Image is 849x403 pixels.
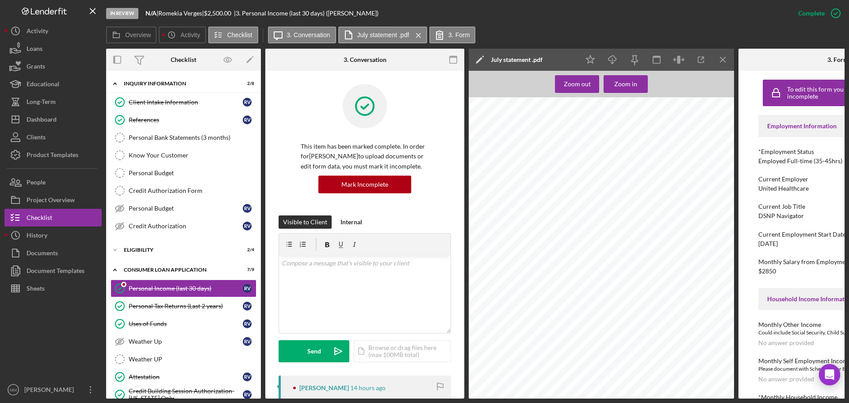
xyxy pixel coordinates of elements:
[4,111,102,128] button: Dashboard
[492,134,525,138] span: [STREET_ADDRESS]
[111,111,256,129] a: ReferencesRV
[145,9,157,17] b: N/A
[492,196,504,203] span: APT A
[703,292,721,299] span: $-757.55
[111,280,256,297] a: Personal Income (last 30 days)RV
[208,27,258,43] button: Checklist
[243,372,252,381] div: R V
[279,340,349,362] button: Send
[238,247,254,253] div: 2 / 4
[492,138,543,143] span: Online Access: [DOMAIN_NAME]
[27,40,42,60] div: Loans
[287,31,330,38] label: 3. Conversation
[564,75,591,93] div: Zoom out
[4,146,102,164] a: Product Templates
[27,146,78,166] div: Product Templates
[129,116,243,123] div: References
[111,146,256,164] a: Know Your Customer
[758,185,809,192] div: United Healthcare
[486,248,548,255] span: SUMMARY OF ACCOUNTS
[129,169,256,177] div: Personal Budget
[129,338,243,345] div: Weather Up
[4,40,102,58] button: Loans
[611,282,641,288] span: 967346639-75
[111,368,256,386] a: AttestationRV
[710,272,721,278] span: $1.00
[491,56,543,63] div: July statement .pdf
[611,272,641,278] span: 967346639-00
[27,128,46,148] div: Clients
[27,226,47,246] div: History
[106,27,157,43] button: Overview
[27,209,52,229] div: Checklist
[129,187,256,194] div: Credit Authorization Form
[819,364,840,385] div: Open Intercom Messenger
[4,75,102,93] button: Educational
[243,284,252,293] div: R V
[318,176,411,193] button: Mark Incomplete
[758,376,814,383] div: No answer provided
[4,209,102,226] a: Checklist
[243,390,252,399] div: R V
[555,75,599,93] button: Zoom out
[798,4,825,22] div: Complete
[4,280,102,297] button: Sheets
[4,128,102,146] button: Clients
[703,282,721,288] span: $-758.55
[486,272,529,278] span: SHARE SAVINGS ACCT
[4,191,102,209] button: Project Overview
[238,81,254,86] div: 2 / 8
[4,226,102,244] a: History
[522,148,551,153] span: [PHONE_NUMBER]
[27,173,46,193] div: People
[204,10,234,17] div: $2,500.00
[635,231,700,238] span: ([URL][DOMAIN_NAME])
[111,200,256,217] a: Personal BudgetRV
[158,10,204,17] div: Romekia Verges |
[129,205,243,212] div: Personal Budget
[4,93,102,111] button: Long-Term
[4,381,102,399] button: MM[PERSON_NAME]
[299,384,349,391] div: [PERSON_NAME]
[27,111,57,130] div: Dashboard
[336,215,367,229] button: Internal
[758,157,842,165] div: Employed Full-time (35-45hrs)
[340,215,362,229] div: Internal
[129,356,256,363] div: Weather UP
[27,93,56,113] div: Long-Term
[492,184,527,190] span: [PERSON_NAME]
[758,339,814,346] div: No answer provided
[129,152,256,159] div: Know Your Customer
[129,134,256,141] div: Personal Bank Statements (3 months)
[4,22,102,40] button: Activity
[678,161,713,168] span: [PERSON_NAME]
[171,56,196,63] div: Checklist
[125,31,151,38] label: Overview
[243,115,252,124] div: R V
[341,176,388,193] div: Mark Incomplete
[243,222,252,230] div: R V
[487,292,528,299] span: Total Current Value
[448,31,470,38] label: 3. Form
[111,350,256,368] a: Weather UP
[159,27,206,43] button: Activity
[10,388,17,392] text: MM
[307,340,321,362] div: Send
[4,262,102,280] button: Document Templates
[111,217,256,235] a: Credit AuthorizationRV
[227,31,252,38] label: Checklist
[609,264,641,269] span: ACCOUNT NUMBER
[124,81,232,86] div: Inquiry Information
[243,98,252,107] div: R V
[145,10,158,17] div: |
[492,148,521,153] span: Information Center:
[350,384,386,391] time: 2025-08-15 01:31
[238,267,254,273] div: 7 / 9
